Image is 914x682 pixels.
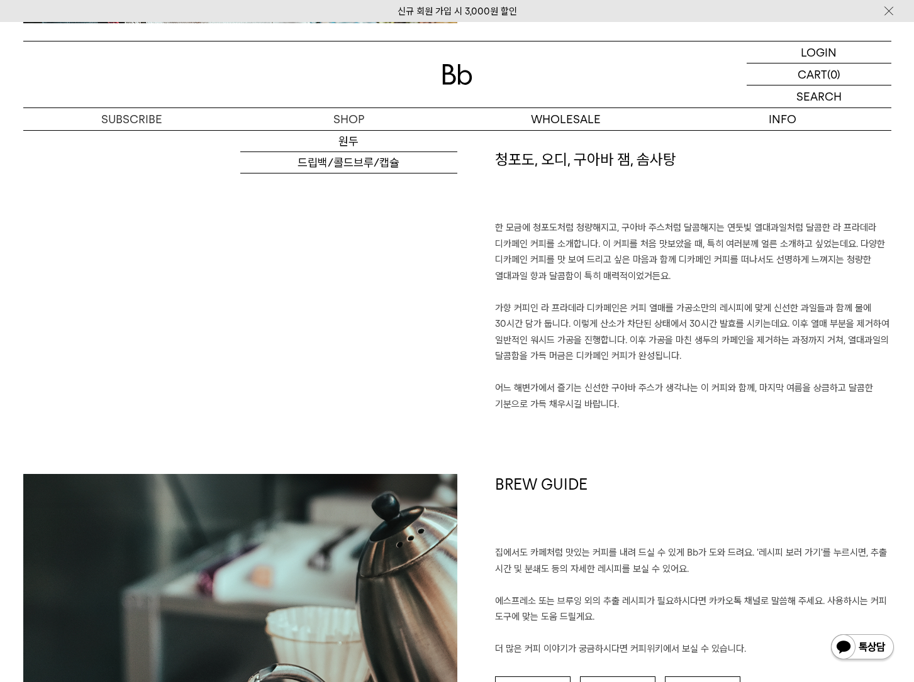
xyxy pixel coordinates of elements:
h1: BREW GUIDE [495,474,891,546]
p: WHOLESALE [457,108,674,130]
a: LOGIN [747,41,891,63]
a: 원두 [240,131,457,152]
p: 집에서도 카페처럼 맛있는 커피를 내려 드실 ﻿수 있게 Bb가 도와 드려요. '레시피 보러 가기'를 누르시면, 추출 시간 및 분쇄도 등의 자세한 레시피를 보실 수 있어요. 에스... [495,545,891,657]
a: 신규 회원 가입 시 3,000원 할인 [398,6,517,17]
img: 카카오톡 채널 1:1 채팅 버튼 [830,633,895,663]
a: 선물세트 [240,173,457,195]
p: CART [798,63,827,85]
h1: 청포도, 오디, 구아바 잼, 솜사탕 [495,149,891,221]
p: LOGIN [801,41,837,63]
a: CART (0) [747,63,891,85]
a: SHOP [240,108,457,130]
p: 한 모금에 청포도처럼 청량해지고, 구아바 주스처럼 달콤해지는 연둣빛 열대과일처럼 달콤한 라 프라데라 디카페인 커피를 소개합니다. 이 커피를 처음 맛보았을 때, 특히 여러분께 ... [495,220,891,412]
a: 드립백/콜드브루/캡슐 [240,152,457,173]
p: SEARCH [796,85,842,107]
a: SUBSCRIBE [23,108,240,130]
p: INFO [674,108,891,130]
img: 로고 [442,64,472,85]
p: (0) [827,63,840,85]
